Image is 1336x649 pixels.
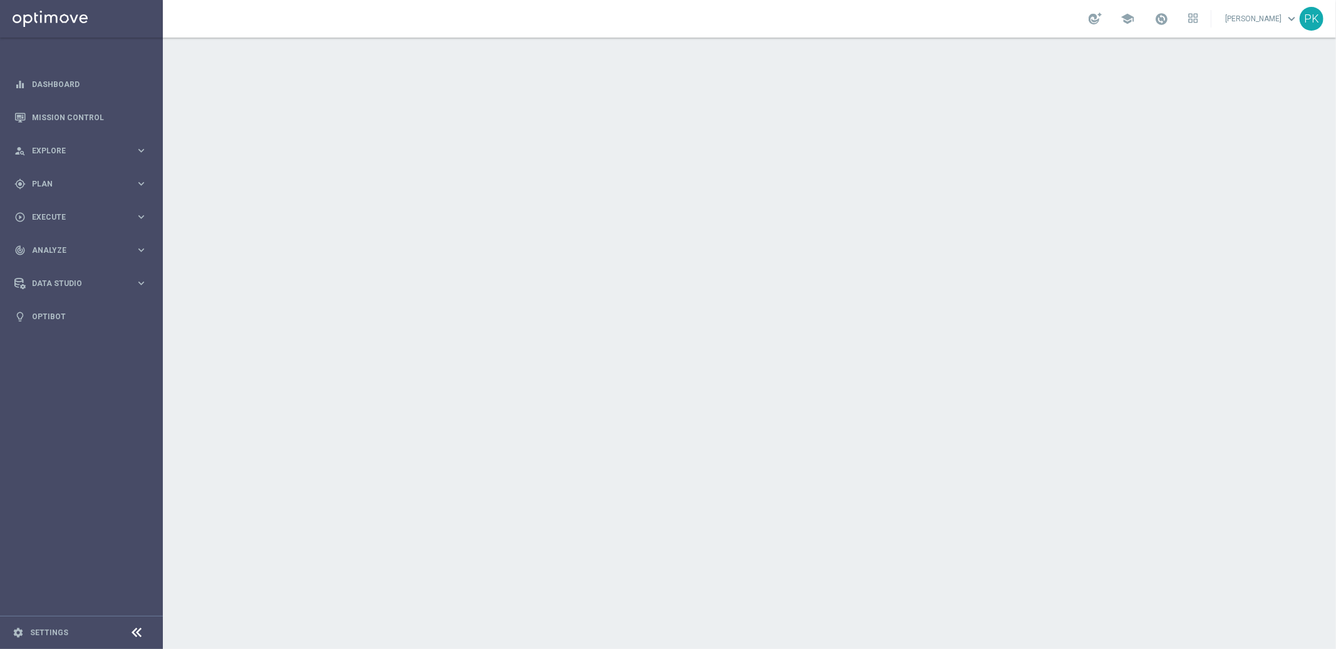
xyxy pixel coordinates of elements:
[14,279,148,289] button: Data Studio keyboard_arrow_right
[14,312,148,322] button: lightbulb Optibot
[14,300,147,333] div: Optibot
[14,145,135,156] div: Explore
[14,145,26,156] i: person_search
[14,79,148,89] button: equalizer Dashboard
[14,212,135,223] div: Execute
[1224,9,1300,28] a: [PERSON_NAME]keyboard_arrow_down
[14,212,148,222] button: play_circle_outline Execute keyboard_arrow_right
[135,145,147,156] i: keyboard_arrow_right
[14,179,148,189] button: gps_fixed Plan keyboard_arrow_right
[32,68,147,101] a: Dashboard
[13,627,24,638] i: settings
[32,280,135,287] span: Data Studio
[32,300,147,333] a: Optibot
[1300,7,1323,31] div: PK
[14,245,135,256] div: Analyze
[32,147,135,155] span: Explore
[135,211,147,223] i: keyboard_arrow_right
[32,213,135,221] span: Execute
[14,113,148,123] button: Mission Control
[135,277,147,289] i: keyboard_arrow_right
[32,101,147,134] a: Mission Control
[1121,12,1134,26] span: school
[32,180,135,188] span: Plan
[14,178,135,190] div: Plan
[14,245,26,256] i: track_changes
[135,244,147,256] i: keyboard_arrow_right
[14,101,147,134] div: Mission Control
[14,311,26,322] i: lightbulb
[14,178,26,190] i: gps_fixed
[14,146,148,156] button: person_search Explore keyboard_arrow_right
[30,629,68,636] a: Settings
[14,245,148,255] button: track_changes Analyze keyboard_arrow_right
[14,212,26,223] i: play_circle_outline
[32,247,135,254] span: Analyze
[14,68,147,101] div: Dashboard
[135,178,147,190] i: keyboard_arrow_right
[1285,12,1298,26] span: keyboard_arrow_down
[14,278,135,289] div: Data Studio
[14,79,26,90] i: equalizer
